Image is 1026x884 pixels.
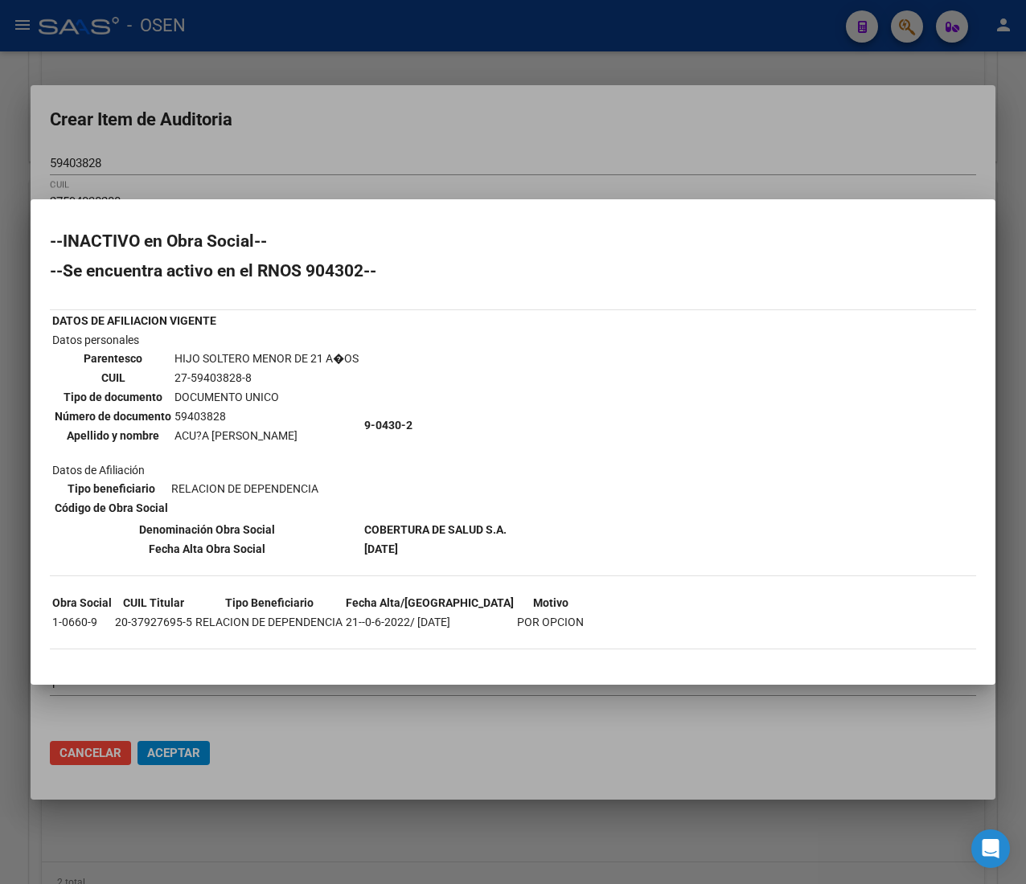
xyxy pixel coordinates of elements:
th: Obra Social [51,594,113,612]
td: POR OPCION [516,613,585,631]
td: 59403828 [174,407,359,425]
th: Denominación Obra Social [51,521,362,538]
th: Tipo beneficiario [54,480,169,497]
td: DOCUMENTO UNICO [174,388,359,406]
b: DATOS DE AFILIACION VIGENTE [52,314,216,327]
td: ACU?A [PERSON_NAME] [174,427,359,444]
th: Fecha Alta/[GEOGRAPHIC_DATA] [345,594,515,612]
th: Motivo [516,594,585,612]
th: CUIL [54,369,172,387]
td: RELACION DE DEPENDENCIA [195,613,343,631]
td: HIJO SOLTERO MENOR DE 21 A�OS [174,350,359,367]
th: Código de Obra Social [54,499,169,517]
td: RELACION DE DEPENDENCIA [170,480,319,497]
b: [DATE] [364,542,398,555]
td: 27-59403828-8 [174,369,359,387]
div: Open Intercom Messenger [971,829,1010,868]
td: Datos personales Datos de Afiliación [51,331,362,519]
th: Fecha Alta Obra Social [51,540,362,558]
th: Tipo de documento [54,388,172,406]
th: Parentesco [54,350,172,367]
td: 1-0660-9 [51,613,113,631]
th: Apellido y nombre [54,427,172,444]
th: Número de documento [54,407,172,425]
h2: --INACTIVO en Obra Social-- [50,233,976,249]
b: COBERTURA DE SALUD S.A. [364,523,507,536]
td: 21--0-6-2022/ [DATE] [345,613,515,631]
td: 20-37927695-5 [114,613,193,631]
th: CUIL Titular [114,594,193,612]
h2: --Se encuentra activo en el RNOS 904302-- [50,263,976,279]
b: 9-0430-2 [364,419,412,432]
th: Tipo Beneficiario [195,594,343,612]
